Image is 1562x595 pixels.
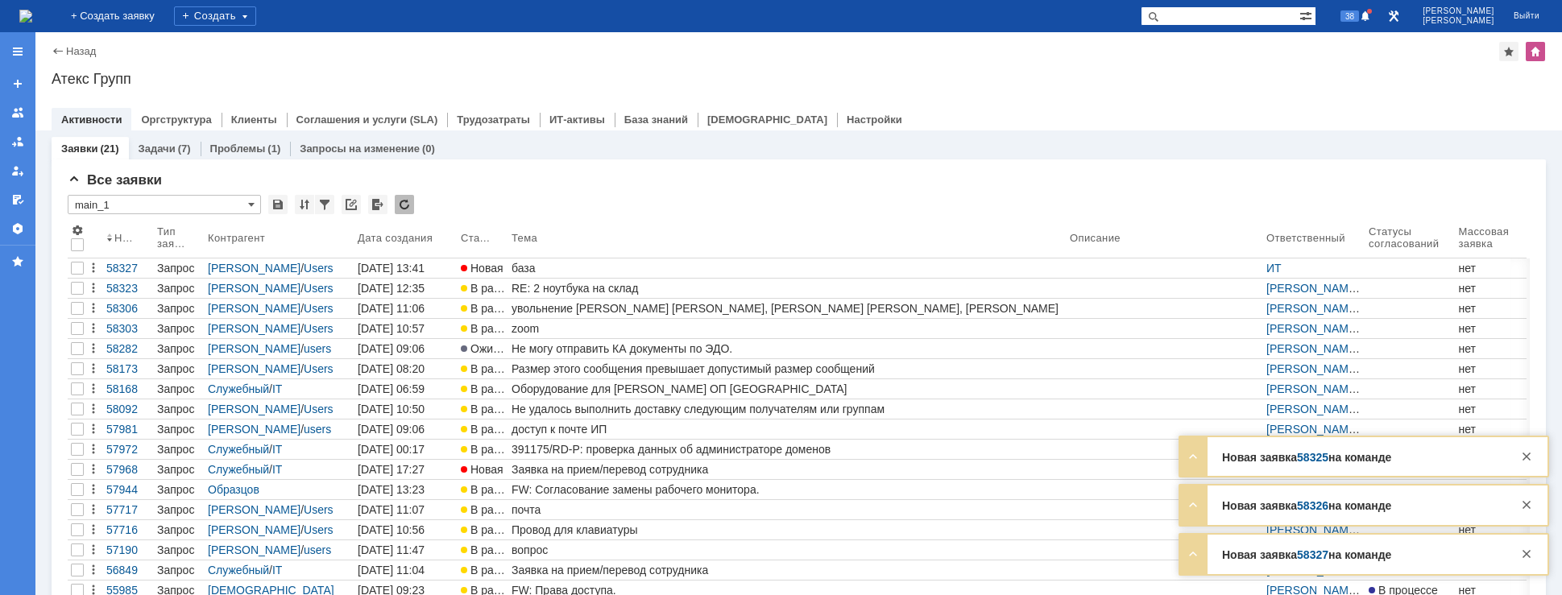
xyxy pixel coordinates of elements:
[512,443,1063,456] div: 391175/RD-P: проверка данных об администраторе доменов
[458,319,508,338] a: В работе
[461,564,517,576] span: В работе
[103,540,154,560] a: 57190
[354,299,458,318] a: [DATE] 11:06
[1455,419,1527,439] a: нет
[508,480,1067,499] a: FW: Согласование замены рабочего монитора.
[154,319,205,338] a: Запрос на обслуживание
[461,342,620,355] span: Ожидает ответа контрагента
[1458,403,1523,415] div: нет
[1455,299,1527,318] a: нет
[103,419,154,439] a: 57981
[1297,548,1328,561] a: 58327
[461,232,492,244] div: Статус
[512,463,1063,476] div: Заявка на прием/перевод сотрудника
[354,500,458,519] a: [DATE] 11:07
[231,114,277,126] a: Клиенты
[103,560,154,580] a: 56849
[1266,322,1360,335] a: [PERSON_NAME]
[512,362,1063,375] div: Размер этого сообщения превышает допустимый размер сообщений
[508,379,1067,399] a: Оборудование для [PERSON_NAME] ОП [GEOGRAPHIC_DATA]
[141,114,211,126] a: Оргструктура
[354,359,458,378] a: [DATE] 08:20
[1499,42,1518,61] div: Добавить в избранное
[87,282,100,295] div: Действия
[19,10,32,23] a: Перейти на домашнюю страницу
[358,302,425,315] div: [DATE] 11:06
[5,100,31,126] a: Заявки на командах
[61,114,122,126] a: Активности
[508,319,1067,338] a: zoom
[458,480,508,499] a: В работе
[1340,10,1359,22] span: 38
[208,342,300,355] a: [PERSON_NAME]
[103,399,154,419] a: 58092
[461,322,517,335] span: В работе
[461,463,503,476] span: Новая
[458,299,508,318] a: В работе
[358,403,425,415] div: [DATE] 10:50
[103,460,154,479] a: 57968
[508,359,1067,378] a: Размер этого сообщения превышает допустимый размер сообщений
[157,503,201,516] div: Запрос на обслуживание
[458,540,508,560] a: В работе
[1263,221,1365,258] th: Ответственный
[395,195,414,214] div: Обновлять список
[508,221,1067,258] th: Тема
[512,423,1063,436] div: доступ к почте ИП
[1266,302,1360,315] a: [PERSON_NAME]
[157,225,189,250] div: Тип заявки
[157,362,201,375] div: Запрос на обслуживание
[103,279,154,298] a: 58323
[457,114,530,126] a: Трудозатраты
[208,322,300,335] a: [PERSON_NAME]
[157,403,201,415] div: Запрос на обслуживание
[508,560,1067,580] a: Заявка на прием/перевод сотрудника
[508,460,1067,479] a: Заявка на прием/перевод сотрудника
[358,483,425,496] div: [DATE] 13:23
[1458,342,1523,355] div: нет
[157,463,201,476] div: Запрос на обслуживание
[106,302,151,315] div: 58306
[358,543,425,556] div: [DATE] 11:47
[5,216,31,242] a: Настройки
[1266,403,1360,415] a: [PERSON_NAME]
[103,258,154,278] a: 58327
[157,302,201,315] div: Запрос на обслуживание
[71,224,84,237] span: Настройки
[157,523,201,536] div: Запрос на обслуживание
[154,379,205,399] a: Запрос на обслуживание
[157,382,201,395] div: Запрос на обслуживание
[304,262,334,275] a: Users
[103,500,154,519] a: 57717
[1423,6,1494,16] span: [PERSON_NAME]
[106,483,151,496] div: 57944
[208,382,269,395] a: Служебный
[458,520,508,539] a: В работе
[208,362,300,375] a: [PERSON_NAME]
[106,382,151,395] div: 58168
[358,443,425,456] div: [DATE] 00:17
[461,403,517,415] span: В работе
[154,419,205,439] a: Запрос на обслуживание
[106,443,151,456] div: 57972
[272,382,282,395] a: IT
[458,221,508,258] th: Статус
[508,440,1067,459] a: 391175/RD-P: проверка данных об администраторе доменов
[512,483,1063,496] div: FW: Согласование замены рабочего монитора.
[19,10,32,23] img: logo
[508,419,1067,439] a: доступ к почте ИП
[157,483,201,496] div: Запрос на обслуживание
[1266,382,1360,395] a: [PERSON_NAME]
[508,258,1067,278] a: база
[458,419,508,439] a: В работе
[154,359,205,378] a: Запрос на обслуживание
[1458,423,1523,436] div: нет
[154,279,205,298] a: Запрос на обслуживание
[1266,362,1360,375] a: [PERSON_NAME]
[354,279,458,298] a: [DATE] 12:35
[208,543,300,556] a: [PERSON_NAME]
[1458,282,1523,295] div: нет
[354,379,458,399] a: [DATE] 06:59
[103,520,154,539] a: 57716
[461,362,517,375] span: В работе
